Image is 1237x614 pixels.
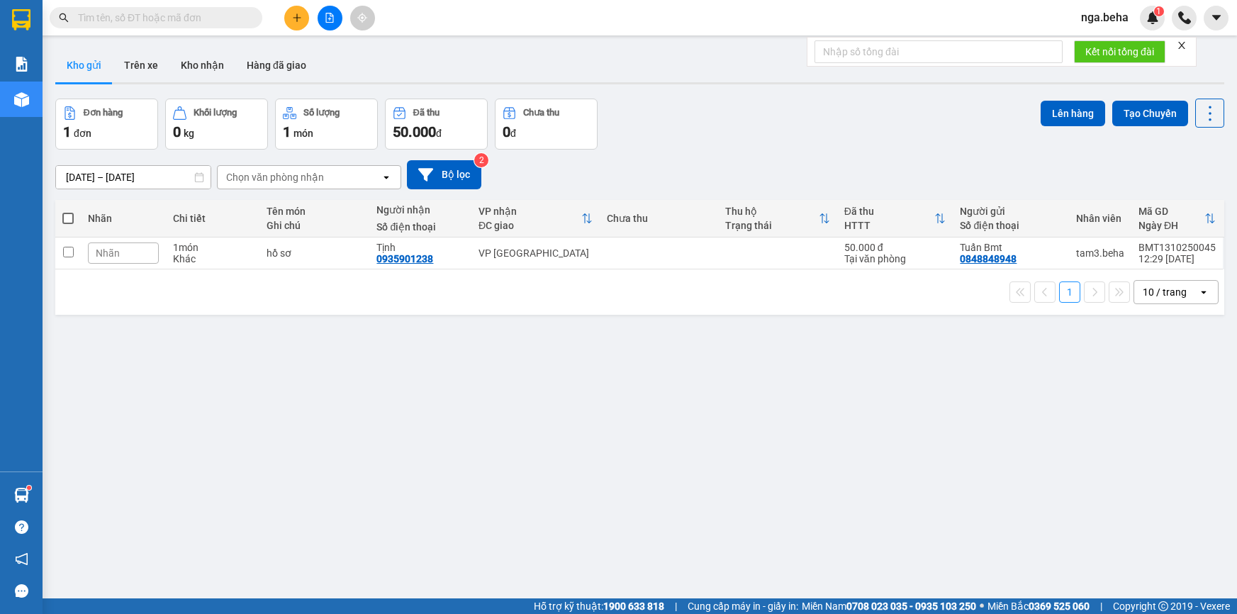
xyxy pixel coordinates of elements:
[960,220,1062,231] div: Số điện thoại
[407,160,481,189] button: Bộ lọc
[184,128,194,139] span: kg
[725,220,818,231] div: Trạng thái
[510,128,516,139] span: đ
[436,128,442,139] span: đ
[194,108,237,118] div: Khối lượng
[607,213,711,224] div: Chưa thu
[725,206,818,217] div: Thu hộ
[815,40,1063,63] input: Nhập số tổng đài
[1156,6,1161,16] span: 1
[292,13,302,23] span: plus
[1146,11,1159,24] img: icon-new-feature
[376,253,433,264] div: 0935901238
[1076,213,1124,224] div: Nhân viên
[283,123,291,140] span: 1
[844,220,935,231] div: HTTT
[318,6,342,30] button: file-add
[1076,247,1124,259] div: tam3.beha
[1177,40,1187,50] span: close
[14,488,29,503] img: warehouse-icon
[1178,11,1191,24] img: phone-icon
[960,242,1062,253] div: Tuấn Bmt
[1138,206,1204,217] div: Mã GD
[393,123,436,140] span: 50.000
[471,200,600,238] th: Toggle SortBy
[173,253,252,264] div: Khác
[523,108,559,118] div: Chưa thu
[603,601,664,612] strong: 1900 633 818
[1143,285,1187,299] div: 10 / trang
[1041,101,1105,126] button: Lên hàng
[74,128,91,139] span: đơn
[88,213,159,224] div: Nhãn
[169,48,235,82] button: Kho nhận
[1029,601,1090,612] strong: 0369 525 060
[381,172,392,183] svg: open
[960,206,1062,217] div: Người gửi
[55,99,158,150] button: Đơn hàng1đơn
[474,153,488,167] sup: 2
[1070,9,1140,26] span: nga.beha
[325,13,335,23] span: file-add
[284,6,309,30] button: plus
[376,242,464,253] div: Tịnh
[173,123,181,140] span: 0
[718,200,836,238] th: Toggle SortBy
[675,598,677,614] span: |
[1074,40,1165,63] button: Kết nối tổng đài
[1131,200,1223,238] th: Toggle SortBy
[980,603,984,609] span: ⚪️
[1198,286,1209,298] svg: open
[503,123,510,140] span: 0
[1085,44,1154,60] span: Kết nối tổng đài
[846,601,976,612] strong: 0708 023 035 - 0935 103 250
[15,520,28,534] span: question-circle
[534,598,664,614] span: Hỗ trợ kỹ thuật:
[1112,101,1188,126] button: Tạo Chuyến
[226,170,324,184] div: Chọn văn phòng nhận
[1210,11,1223,24] span: caret-down
[385,99,488,150] button: Đã thu50.000đ
[1138,220,1204,231] div: Ngày ĐH
[478,206,581,217] div: VP nhận
[78,10,245,26] input: Tìm tên, số ĐT hoặc mã đơn
[267,206,363,217] div: Tên món
[14,92,29,107] img: warehouse-icon
[688,598,798,614] span: Cung cấp máy in - giấy in:
[55,48,113,82] button: Kho gửi
[844,206,935,217] div: Đã thu
[837,200,953,238] th: Toggle SortBy
[84,108,123,118] div: Đơn hàng
[1204,6,1228,30] button: caret-down
[113,48,169,82] button: Trên xe
[275,99,378,150] button: Số lượng1món
[59,13,69,23] span: search
[27,486,31,490] sup: 1
[844,253,946,264] div: Tại văn phòng
[267,247,363,259] div: hồ sơ
[1138,253,1216,264] div: 12:29 [DATE]
[165,99,268,150] button: Khối lượng0kg
[15,552,28,566] span: notification
[14,57,29,72] img: solution-icon
[376,221,464,233] div: Số điện thoại
[376,204,464,216] div: Người nhận
[293,128,313,139] span: món
[960,253,1017,264] div: 0848848948
[357,13,367,23] span: aim
[478,220,581,231] div: ĐC giao
[56,166,211,189] input: Select a date range.
[15,584,28,598] span: message
[350,6,375,30] button: aim
[844,242,946,253] div: 50.000 đ
[1138,242,1216,253] div: BMT1310250045
[802,598,976,614] span: Miền Nam
[267,220,363,231] div: Ghi chú
[478,247,593,259] div: VP [GEOGRAPHIC_DATA]
[12,9,30,30] img: logo-vxr
[96,247,120,259] span: Nhãn
[495,99,598,150] button: Chưa thu0đ
[1059,281,1080,303] button: 1
[413,108,440,118] div: Đã thu
[173,213,252,224] div: Chi tiết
